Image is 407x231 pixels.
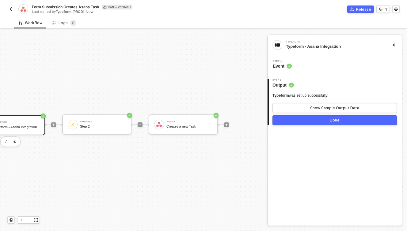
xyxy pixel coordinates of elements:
[11,138,18,145] button: edit-cred
[127,113,132,118] span: icon-success-page
[379,7,383,11] span: icon-versioning
[5,140,7,143] img: edit-cred
[286,41,378,43] div: Typeform
[32,4,99,9] span: Form Submission Creates Asana Task
[268,60,402,69] div: Step 1Event
[34,218,38,222] span: icon-expand
[138,123,142,127] span: icon-play
[272,115,397,125] button: Done
[103,5,106,9] span: icon-edit
[275,42,280,48] img: integration-icon
[272,79,294,81] span: Step 2
[273,63,292,69] span: Event
[2,138,10,145] button: edit-cred
[347,6,374,13] button: Release
[19,218,23,222] span: icon-play
[272,93,329,98] div: was set up successfully!
[80,125,126,129] div: Step 2
[19,20,43,25] div: Workflow
[7,6,15,13] button: back
[391,43,395,47] span: icon-collapse-right
[272,93,289,98] span: Typeform
[394,7,398,11] span: icon-settings
[70,20,76,26] sup: 0
[272,82,294,88] span: Output
[156,122,162,127] img: icon
[80,121,126,123] div: Variable
[356,7,371,12] div: Release
[273,60,292,62] span: Step 1
[268,79,402,125] div: Step 2Output Typeformwas set up successfully!Show Sample Output DataDone
[214,113,219,118] span: icon-success-page
[52,20,76,26] div: Logs
[225,123,228,127] span: icon-play
[376,6,390,13] button: 1
[166,125,212,129] div: Creates a new Task
[166,121,212,123] div: Asana
[27,218,30,222] span: icon-minus
[52,123,55,127] span: icon-play
[9,7,13,12] img: back
[56,9,84,14] span: Typeform [PROD]
[272,103,397,113] button: Show Sample Output Data
[13,140,16,143] img: edit-cred
[32,9,203,14] div: Last edited by - Now
[350,7,354,11] span: icon-commerce
[385,7,387,12] div: 1
[102,5,132,9] div: Draft • Version 1
[70,122,75,127] img: icon
[21,6,26,12] img: integration-icon
[41,114,46,118] span: icon-success-page
[330,118,340,123] div: Done
[286,44,382,49] div: Typeform - Asana Integration
[310,106,359,110] div: Show Sample Output Data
